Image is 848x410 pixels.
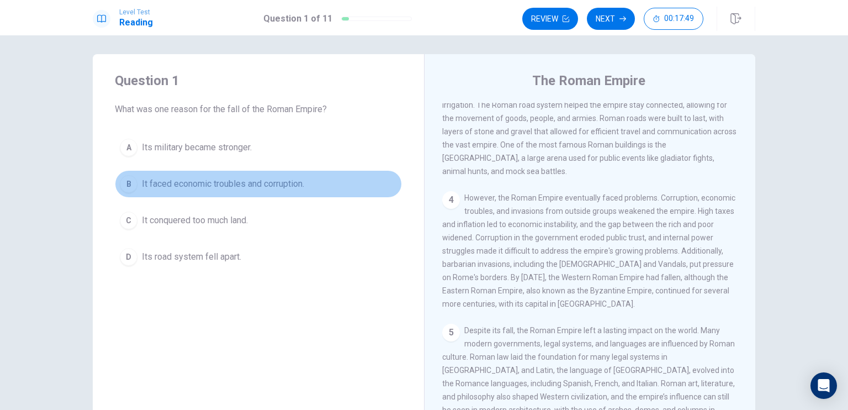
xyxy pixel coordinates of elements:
span: It faced economic troubles and corruption. [142,177,304,191]
div: A [120,139,137,156]
span: However, the Roman Empire eventually faced problems. Corruption, economic troubles, and invasions... [442,193,735,308]
button: BIt faced economic troubles and corruption. [115,170,402,198]
h1: Reading [119,16,153,29]
div: D [120,248,137,266]
h4: The Roman Empire [532,72,645,90]
button: 00:17:49 [644,8,703,30]
span: Its military became stronger. [142,141,252,154]
button: Review [522,8,578,30]
h1: Question 1 of 11 [263,12,332,25]
button: Next [587,8,635,30]
div: B [120,175,137,193]
button: AIts military became stronger. [115,134,402,161]
button: DIts road system fell apart. [115,243,402,271]
span: It conquered too much land. [142,214,248,227]
span: Its road system fell apart. [142,250,241,264]
span: Level Test [119,8,153,16]
div: 5 [442,324,460,341]
h4: Question 1 [115,72,402,90]
span: The [DEMOGRAPHIC_DATA] also made important advances in architecture and engineering. They built l... [442,61,736,176]
span: 00:17:49 [664,14,694,23]
div: 4 [442,191,460,209]
button: CIt conquered too much land. [115,207,402,234]
span: What was one reason for the fall of the Roman Empire? [115,103,402,116]
div: Open Intercom Messenger [810,372,837,399]
div: C [120,212,137,229]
